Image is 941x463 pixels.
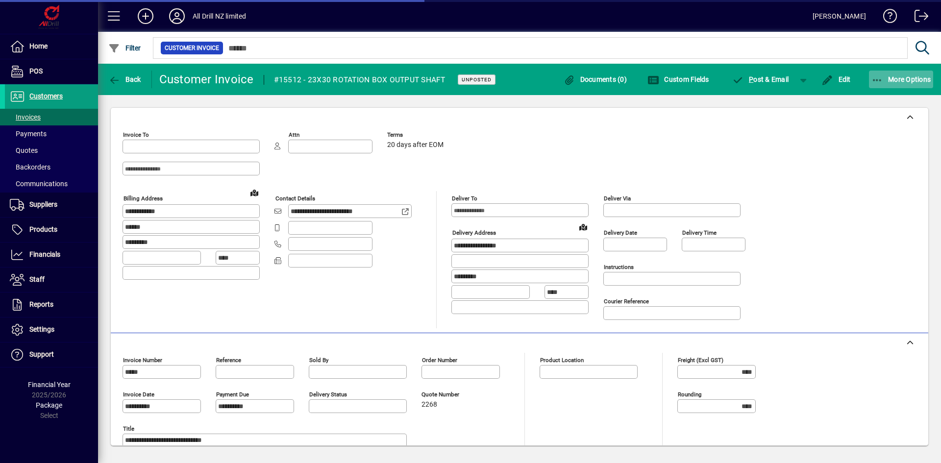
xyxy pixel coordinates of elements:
a: Settings [5,317,98,342]
span: Financials [29,250,60,258]
span: Package [36,401,62,409]
span: 20 days after EOM [387,141,444,149]
mat-label: Delivery status [309,391,347,398]
mat-label: Payment due [216,391,249,398]
mat-label: Instructions [604,264,634,270]
span: Terms [387,132,446,138]
mat-label: Title [123,425,134,432]
span: Home [29,42,48,50]
span: More Options [871,75,931,83]
span: Staff [29,275,45,283]
span: Backorders [10,163,50,171]
a: Products [5,218,98,242]
span: Quote number [421,391,480,398]
mat-label: Freight (excl GST) [678,357,723,364]
a: Logout [907,2,929,34]
span: Financial Year [28,381,71,389]
button: Edit [819,71,853,88]
button: More Options [869,71,934,88]
button: Back [106,71,144,88]
a: Reports [5,292,98,317]
button: Post & Email [727,71,794,88]
mat-label: Order number [422,357,457,364]
span: Settings [29,325,54,333]
span: Payments [10,130,47,138]
mat-label: Invoice date [123,391,154,398]
span: Back [108,75,141,83]
div: All Drill NZ limited [193,8,247,24]
span: P [749,75,753,83]
mat-label: Delivery date [604,229,637,236]
button: Filter [106,39,144,57]
span: Support [29,350,54,358]
mat-label: Reference [216,357,241,364]
span: Invoices [10,113,41,121]
a: Communications [5,175,98,192]
span: Edit [821,75,851,83]
a: View on map [247,185,262,200]
app-page-header-button: Back [98,71,152,88]
mat-label: Deliver To [452,195,477,202]
span: Filter [108,44,141,52]
div: [PERSON_NAME] [813,8,866,24]
div: #15512 - 23X30 ROTATION BOX OUTPUT SHAFT [274,72,446,88]
button: Profile [161,7,193,25]
span: Reports [29,300,53,308]
span: Customers [29,92,63,100]
mat-label: Invoice number [123,357,162,364]
a: View on map [575,219,591,235]
span: 2268 [421,401,437,409]
mat-label: Product location [540,357,584,364]
mat-label: Sold by [309,357,328,364]
span: Customer Invoice [165,43,219,53]
button: Documents (0) [561,71,629,88]
a: Support [5,342,98,367]
span: Communications [10,180,68,188]
button: Add [130,7,161,25]
a: Suppliers [5,193,98,217]
a: Payments [5,125,98,142]
span: Unposted [462,76,492,83]
a: Invoices [5,109,98,125]
span: Custom Fields [647,75,709,83]
span: ost & Email [732,75,789,83]
a: Backorders [5,159,98,175]
span: Suppliers [29,200,57,208]
a: Home [5,34,98,59]
mat-label: Invoice To [123,131,149,138]
a: Financials [5,243,98,267]
a: Knowledge Base [876,2,897,34]
mat-label: Delivery time [682,229,717,236]
span: Quotes [10,146,38,154]
mat-label: Deliver via [604,195,631,202]
div: Customer Invoice [159,72,254,87]
mat-label: Rounding [678,391,701,398]
mat-label: Courier Reference [604,298,649,305]
span: POS [29,67,43,75]
span: Products [29,225,57,233]
button: Custom Fields [645,71,712,88]
mat-label: Attn [289,131,299,138]
a: Quotes [5,142,98,159]
a: Staff [5,268,98,292]
a: POS [5,59,98,84]
span: Documents (0) [563,75,627,83]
